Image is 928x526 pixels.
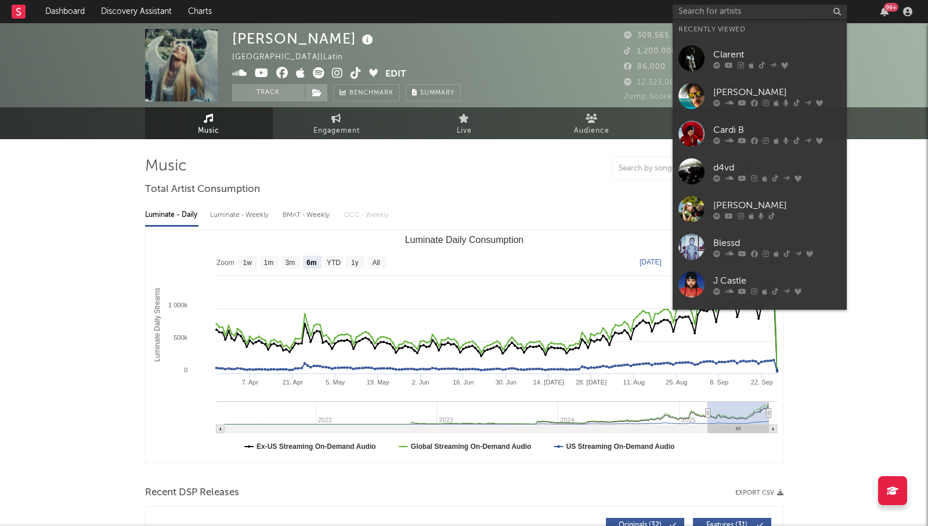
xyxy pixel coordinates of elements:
text: 19. May [366,379,389,386]
text: 0 [183,367,187,373]
text: 25. Aug [666,379,687,386]
text: Zoom [216,259,234,267]
div: Luminate - Daily [145,205,198,225]
div: [PERSON_NAME] [232,29,376,48]
text: 14. [DATE] [533,379,564,386]
text: 500k [174,334,187,341]
text: 16. Jun [453,379,474,386]
button: Summary [406,84,461,101]
span: Music [198,124,219,138]
a: [PERSON_NAME] [673,303,847,341]
div: [GEOGRAPHIC_DATA] | Latin [232,50,356,64]
a: d4vd [673,153,847,190]
text: YTD [326,259,340,267]
a: Engagement [273,107,400,139]
a: Cardi B [673,115,847,153]
button: Edit [385,67,406,82]
text: All [372,259,380,267]
text: 3m [285,259,295,267]
span: Total Artist Consumption [145,183,260,197]
button: 99+ [880,7,889,16]
text: 30. Jun [495,379,516,386]
button: Export CSV [735,489,783,496]
text: Ex-US Streaming On-Demand Audio [257,442,376,451]
span: 86,000 [624,63,666,71]
text: 1 000k [168,302,187,309]
a: Music [145,107,273,139]
text: 1w [243,259,252,267]
div: [PERSON_NAME] [713,198,841,212]
text: 8. Sep [710,379,728,386]
div: d4vd [713,161,841,175]
a: [PERSON_NAME] [673,190,847,228]
text: 5. May [326,379,345,386]
a: Clarent [673,39,847,77]
svg: Luminate Daily Consumption [146,230,783,462]
span: Engagement [313,124,360,138]
div: Blessd [713,236,841,250]
text: 6m [306,259,316,267]
span: 309,565 [624,32,669,39]
text: 22. Sep [750,379,772,386]
span: Live [457,124,472,138]
span: 1,200,000 [624,48,677,55]
span: 12,323,088 Monthly Listeners [624,79,751,86]
div: J Castle [713,274,841,288]
span: Recent DSP Releases [145,486,239,500]
button: Track [232,84,305,101]
text: Global Streaming On-Demand Audio [410,442,531,451]
a: J Castle [673,266,847,303]
text: 1y [351,259,359,267]
div: Cardi B [713,123,841,137]
text: Luminate Daily Streams [153,288,161,361]
text: [DATE] [640,258,662,266]
a: [PERSON_NAME] [673,77,847,115]
div: Clarent [713,48,841,61]
div: Luminate - Weekly [210,205,271,225]
div: [PERSON_NAME] [713,85,841,99]
span: Summary [420,90,454,96]
text: 21. Apr [282,379,302,386]
text: Luminate Daily Consumption [405,235,523,245]
text: US Streaming On-Demand Audio [566,442,674,451]
input: Search for artists [673,5,847,19]
div: BMAT - Weekly [283,205,332,225]
span: Benchmark [349,86,393,100]
span: Audience [574,124,609,138]
text: 28. [DATE] [576,379,606,386]
div: 99 + [884,3,898,12]
text: 2. Jun [411,379,429,386]
div: Recently Viewed [678,23,841,37]
a: Audience [528,107,656,139]
a: Benchmark [333,84,400,101]
a: Blessd [673,228,847,266]
input: Search by song name or URL [613,164,735,173]
a: Playlists/Charts [656,107,783,139]
span: Jump Score: 84.7 [624,93,692,100]
text: 11. Aug [623,379,644,386]
text: 7. Apr [241,379,258,386]
a: Live [400,107,528,139]
text: 1m [263,259,273,267]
